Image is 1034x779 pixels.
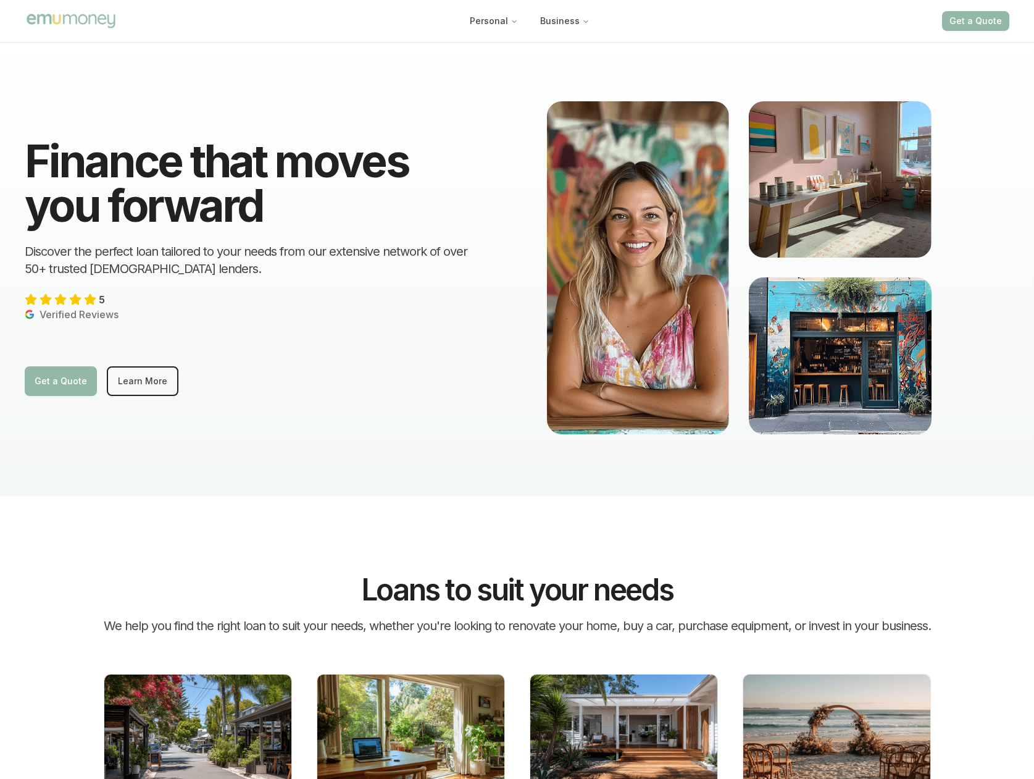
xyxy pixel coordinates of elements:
img: Boutique home wares store [749,101,932,258]
button: Personal [460,10,528,32]
span: 5 [99,292,105,307]
button: Get a Quote [942,11,1009,31]
img: Cafe in Byron Bay [749,277,932,434]
h3: We help you find the right loan to suit your needs, whether you're looking to renovate your home,... [104,617,931,634]
p: Verified Reviews [25,307,119,322]
img: Emu Money [25,12,117,30]
img: Verified [25,309,35,319]
a: Get a Quote [25,366,97,396]
button: Business [530,10,599,32]
h1: Finance that moves you forward [25,139,488,228]
img: Blonde girl running a business [547,101,730,434]
h2: Loans to suit your needs [361,575,673,605]
h2: Discover the perfect loan tailored to your needs from our extensive network of over 50+ trusted [... [25,243,488,277]
a: Learn More [107,366,178,396]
